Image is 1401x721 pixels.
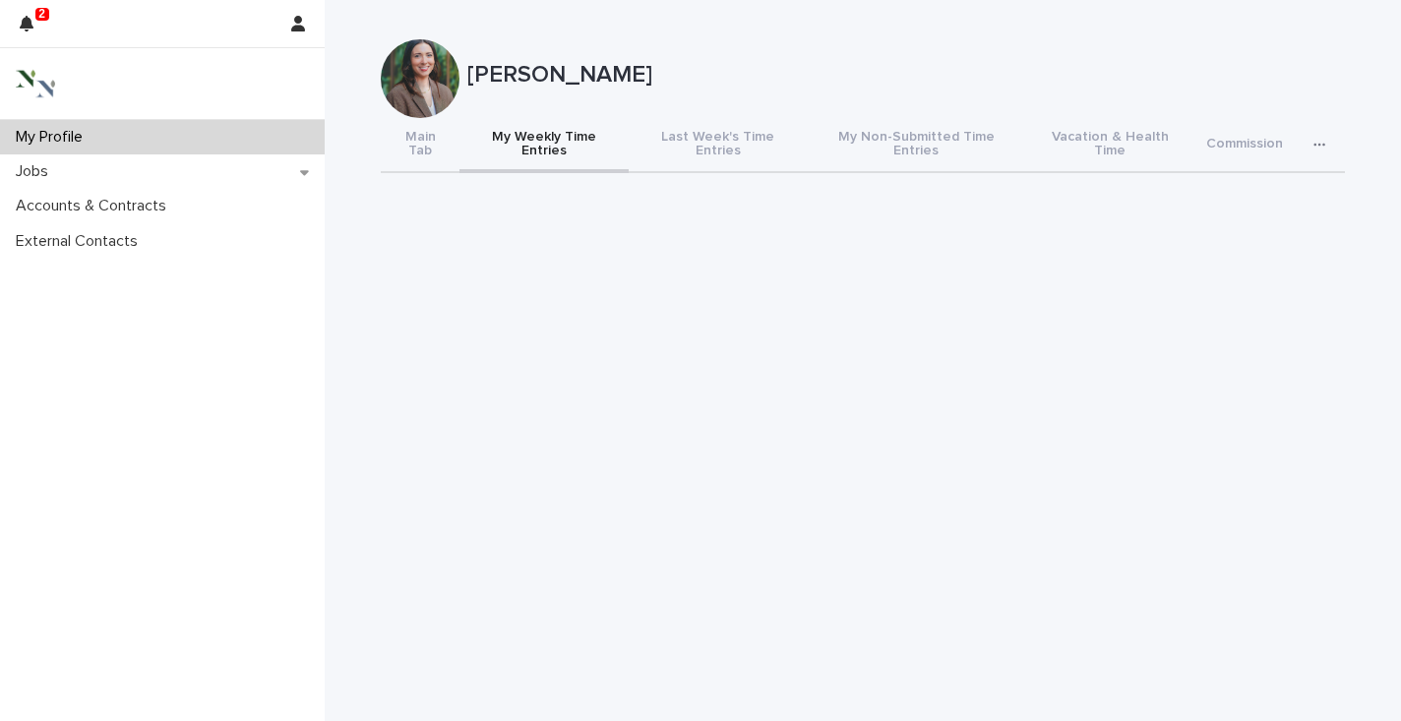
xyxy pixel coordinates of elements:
p: External Contacts [8,232,153,251]
p: Jobs [8,162,64,181]
button: Main Tab [381,118,459,173]
img: 3bAFpBnQQY6ys9Fa9hsD [16,64,55,103]
p: Accounts & Contracts [8,197,182,215]
button: Commission [1194,118,1295,173]
div: 2 [20,12,45,47]
p: 2 [38,7,45,21]
button: Vacation & Health Time [1026,118,1194,173]
p: My Profile [8,128,98,147]
button: My Non-Submitted Time Entries [807,118,1026,173]
p: [PERSON_NAME] [467,61,1337,90]
button: My Weekly Time Entries [459,118,629,173]
button: Last Week's Time Entries [629,118,807,173]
